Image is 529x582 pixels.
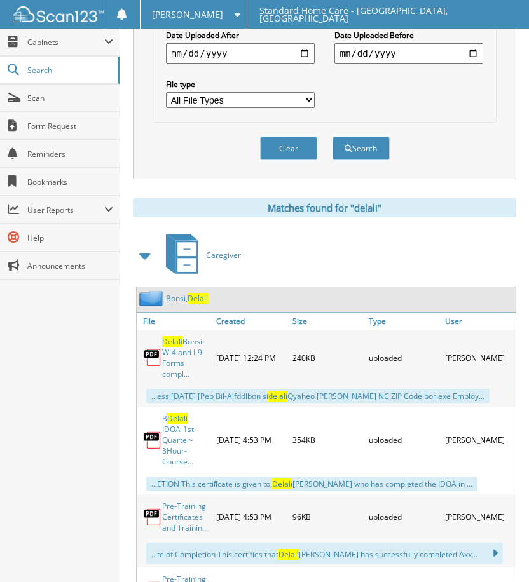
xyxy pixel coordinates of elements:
[366,497,442,536] div: uploaded
[272,478,292,489] span: Delali
[162,336,182,347] span: Delali
[366,313,442,330] a: Type
[334,30,483,41] label: Date Uploaded Before
[278,549,299,560] span: Delali
[206,250,241,261] span: Caregiver
[162,501,210,533] a: Pre-Training Certificates and Trainin...
[442,313,518,330] a: User
[146,477,477,491] div: ...ETION This certiﬁcate is given to, [PERSON_NAME] who has completed the IDOA in ...
[442,497,518,536] div: [PERSON_NAME]
[167,413,188,424] span: Delali
[442,333,518,382] div: [PERSON_NAME]
[27,261,113,271] span: Announcements
[289,497,366,536] div: 96KB
[143,348,162,367] img: PDF.png
[13,6,104,23] img: scan123-logo-white.svg
[143,431,162,450] img: PDF.png
[213,410,289,470] div: [DATE] 4:53 PM
[213,497,289,536] div: [DATE] 4:53 PM
[166,293,208,304] a: Bonsi,Delali
[259,7,518,22] span: Standard Home Care - [GEOGRAPHIC_DATA], [GEOGRAPHIC_DATA]
[27,149,113,159] span: Reminders
[366,333,442,382] div: uploaded
[139,290,166,306] img: folder2.png
[146,543,503,564] div: ...te of Completion This certifies that [PERSON_NAME] has successfully completed Axx...
[27,177,113,187] span: Bookmarks
[166,79,314,90] label: File type
[188,293,208,304] span: Delali
[146,389,490,403] div: ...ess [DATE] [Pep Bil-Alfddlbon si Qyaheo [PERSON_NAME] NC ZIP Code bor exe Employ...
[289,313,366,330] a: Size
[27,37,104,48] span: Cabinets
[334,43,483,64] input: end
[442,410,518,470] div: [PERSON_NAME]
[27,65,111,76] span: Search
[137,313,213,330] a: File
[27,93,113,104] span: Scan
[143,508,162,527] img: PDF.png
[366,410,442,470] div: uploaded
[465,521,529,582] iframe: Chat Widget
[260,137,317,160] button: Clear
[289,410,366,470] div: 354KB
[166,30,314,41] label: Date Uploaded After
[27,205,104,215] span: User Reports
[289,333,366,382] div: 240KB
[333,137,390,160] button: Search
[162,336,210,379] a: DelaliBonsi- W-4 and I-9 Forms compl...
[27,121,113,132] span: Form Request
[213,313,289,330] a: Created
[133,198,516,217] div: Matches found for "delali"
[268,391,287,402] span: delali
[152,11,223,18] span: [PERSON_NAME]
[158,230,241,280] a: Caregiver
[213,333,289,382] div: [DATE] 12:24 PM
[27,233,113,243] span: Help
[166,43,314,64] input: start
[162,413,210,467] a: BDelali-IDOA-1st-Quarter-3Hour-Course...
